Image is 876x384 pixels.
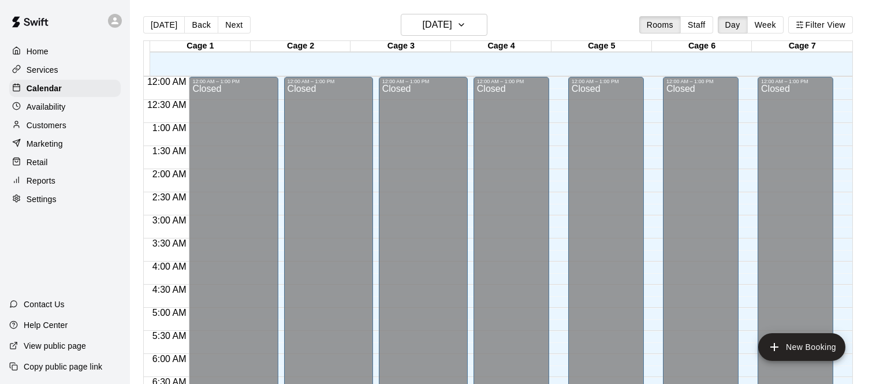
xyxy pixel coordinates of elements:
p: Help Center [24,319,68,331]
p: Copy public page link [24,361,102,372]
a: Services [9,61,121,79]
div: Cage 4 [451,41,551,52]
span: 12:30 AM [144,100,189,110]
button: Back [184,16,218,33]
button: Rooms [639,16,681,33]
p: Calendar [27,83,62,94]
button: Next [218,16,250,33]
div: Cage 5 [551,41,652,52]
span: 2:30 AM [150,192,189,202]
p: Settings [27,193,57,205]
a: Availability [9,98,121,115]
div: 12:00 AM – 1:00 PM [761,79,830,84]
span: 4:30 AM [150,285,189,294]
button: [DATE] [143,16,185,33]
div: 12:00 AM – 1:00 PM [666,79,735,84]
p: Contact Us [24,299,65,310]
span: 4:00 AM [150,262,189,271]
div: 12:00 AM – 1:00 PM [288,79,370,84]
span: 3:30 AM [150,238,189,248]
div: Cage 7 [752,41,852,52]
a: Marketing [9,135,121,152]
p: Services [27,64,58,76]
span: 5:30 AM [150,331,189,341]
div: 12:00 AM – 1:00 PM [192,79,274,84]
button: Day [718,16,748,33]
span: 12:00 AM [144,77,189,87]
div: Cage 6 [652,41,752,52]
button: Week [747,16,784,33]
span: 5:00 AM [150,308,189,318]
a: Home [9,43,121,60]
button: Staff [680,16,713,33]
div: 12:00 AM – 1:00 PM [382,79,464,84]
p: Retail [27,156,48,168]
div: Cage 3 [351,41,451,52]
span: 2:00 AM [150,169,189,179]
a: Reports [9,172,121,189]
div: 12:00 AM – 1:00 PM [477,79,546,84]
a: Customers [9,117,121,134]
span: 1:00 AM [150,123,189,133]
a: Retail [9,154,121,171]
span: 3:00 AM [150,215,189,225]
span: 1:30 AM [150,146,189,156]
p: Marketing [27,138,63,150]
button: add [758,333,845,361]
p: Availability [27,101,66,113]
p: Customers [27,120,66,131]
button: [DATE] [401,14,487,36]
p: Home [27,46,49,57]
a: Calendar [9,80,121,97]
p: View public page [24,340,86,352]
div: 12:00 AM – 1:00 PM [572,79,640,84]
div: Cage 1 [150,41,251,52]
div: Cage 2 [251,41,351,52]
span: 6:00 AM [150,354,189,364]
h6: [DATE] [422,17,452,33]
a: Settings [9,191,121,208]
button: Filter View [788,16,853,33]
p: Reports [27,175,55,187]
